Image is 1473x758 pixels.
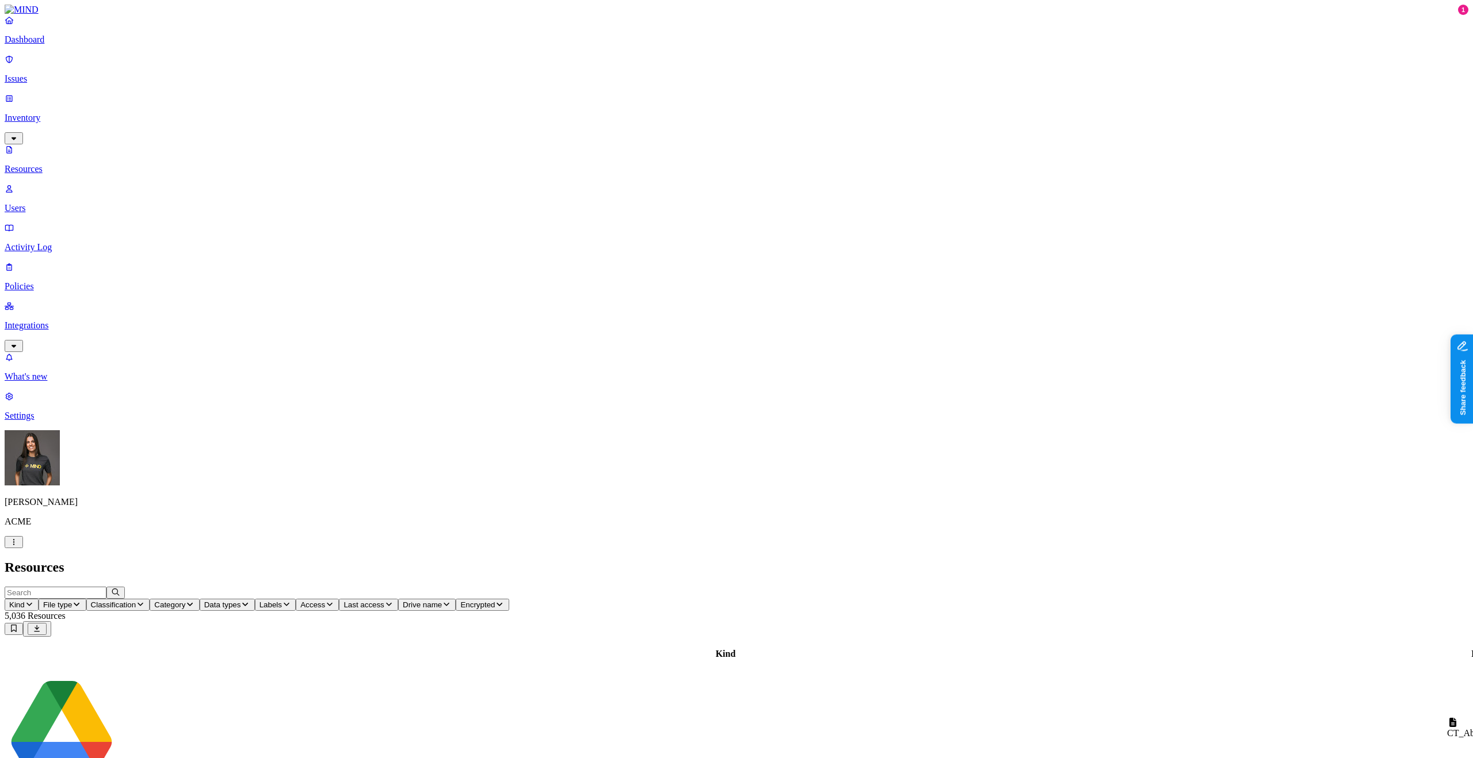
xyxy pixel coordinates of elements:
[5,5,1468,15] a: MIND
[43,600,72,609] span: File type
[5,223,1468,252] a: Activity Log
[403,600,442,609] span: Drive name
[300,600,325,609] span: Access
[5,497,1468,507] p: [PERSON_NAME]
[5,74,1468,84] p: Issues
[204,600,241,609] span: Data types
[5,587,106,599] input: Search
[5,183,1468,213] a: Users
[5,35,1468,45] p: Dashboard
[5,281,1468,292] p: Policies
[5,144,1468,174] a: Resources
[5,320,1468,331] p: Integrations
[5,242,1468,252] p: Activity Log
[5,113,1468,123] p: Inventory
[5,560,1468,575] h2: Resources
[5,54,1468,84] a: Issues
[5,93,1468,143] a: Inventory
[5,164,1468,174] p: Resources
[260,600,282,609] span: Labels
[5,516,1468,527] p: ACME
[1458,5,1468,15] div: 1
[91,600,136,609] span: Classification
[5,411,1468,421] p: Settings
[5,391,1468,421] a: Settings
[5,430,60,485] img: Gal Cohen
[344,600,384,609] span: Last access
[6,649,1445,659] div: Kind
[5,15,1468,45] a: Dashboard
[5,372,1468,382] p: What's new
[154,600,185,609] span: Category
[5,262,1468,292] a: Policies
[460,600,495,609] span: Encrypted
[5,611,66,621] span: 5,036 Resources
[9,600,25,609] span: Kind
[5,301,1468,350] a: Integrations
[5,203,1468,213] p: Users
[5,352,1468,382] a: What's new
[5,5,39,15] img: MIND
